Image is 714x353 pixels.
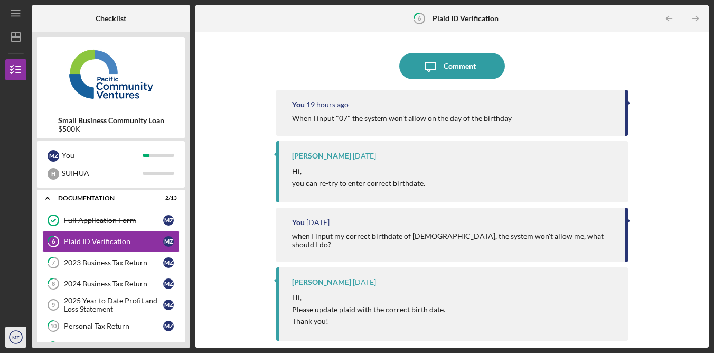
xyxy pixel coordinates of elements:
button: MZ [5,327,26,348]
p: Thank you! [292,315,445,327]
div: when I input my correct birthdate of [DEMOGRAPHIC_DATA], the system won't allow me, what should I... [292,232,615,249]
tspan: 6 [418,15,421,22]
a: 92025 Year to Date Profit and Loss StatementMZ [42,294,180,315]
time: 2025-09-12 00:11 [306,100,349,109]
div: [PERSON_NAME] [292,278,351,286]
div: SUIHUA [62,164,143,182]
b: Plaid ID Verification [433,14,499,23]
div: 2024 Business Tax Return [64,280,163,288]
a: 6Plaid ID VerificationMZ [42,231,180,252]
div: M Z [163,236,174,247]
a: 82024 Business Tax ReturnMZ [42,273,180,294]
div: Personal Tax Return [64,322,163,330]
p: Please update plaid with the correct birth date. [292,304,445,315]
time: 2025-09-10 23:57 [353,152,376,160]
div: M Z [163,257,174,268]
div: You [62,146,143,164]
div: H [48,168,59,180]
div: Full Application Form [64,216,163,225]
div: Comment [444,53,476,79]
div: You [292,100,305,109]
div: M Z [48,150,59,162]
div: $500K [58,125,164,133]
div: M Z [163,342,174,352]
div: When I input "07" the system won't allow on the day of the birthday [292,114,512,123]
div: M Z [163,215,174,226]
time: 2025-09-10 20:45 [353,278,376,286]
div: Plaid ID Verification [64,237,163,246]
div: [PERSON_NAME] [292,152,351,160]
text: MZ [12,335,20,340]
p: you can re-try to enter correct birthdate. [292,178,425,189]
a: 72023 Business Tax ReturnMZ [42,252,180,273]
tspan: 7 [52,259,55,266]
div: M Z [163,278,174,289]
div: 2025 Year to Date Profit and Loss Statement [64,296,163,313]
tspan: 9 [52,302,55,308]
div: Documentation [58,195,151,201]
b: Checklist [96,14,126,23]
div: 2023 Business Tax Return [64,258,163,267]
div: M Z [163,321,174,331]
img: Product logo [37,42,185,106]
time: 2025-09-10 23:53 [306,218,330,227]
b: Small Business Community Loan [58,116,164,125]
a: Full Application FormMZ [42,210,180,231]
p: Hi, [292,165,425,177]
a: 10Personal Tax ReturnMZ [42,315,180,337]
tspan: 10 [50,323,57,330]
tspan: 8 [52,281,55,287]
button: Comment [399,53,505,79]
tspan: 6 [52,238,55,245]
p: Hi, [292,292,445,303]
div: You [292,218,305,227]
div: 2 / 13 [158,195,177,201]
div: M Z [163,300,174,310]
